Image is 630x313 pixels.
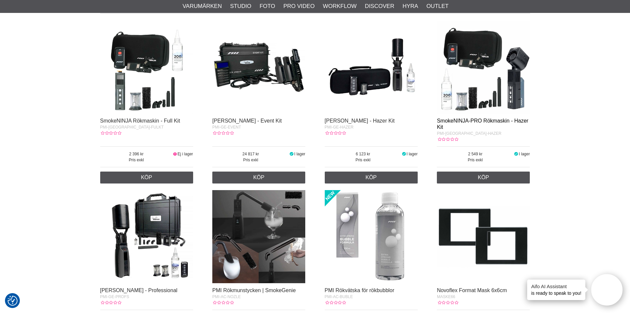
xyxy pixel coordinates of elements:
span: PMI-AC-BUBLE [325,294,353,299]
span: PMI-AC-NOZLE [212,294,241,299]
span: PMI-[GEOGRAPHIC_DATA]-HAZER [437,131,501,136]
span: I lager [406,152,417,156]
img: PMI Rökmunstycken | SmokeGenie [212,190,305,283]
i: Ej i lager [173,152,178,156]
a: Discover [365,2,394,11]
span: I lager [519,152,530,156]
a: Foto [260,2,275,11]
a: SmokeNINJA-PRO Rökmaskin - Hazer Kit [437,118,528,130]
span: MASKE66 [437,294,455,299]
h4: Aifo AI Assistant [531,283,581,290]
span: PMI-GE-PROFS [100,294,129,299]
a: [PERSON_NAME] - Professional [100,287,178,293]
div: Kundbetyg: 0 [212,130,233,136]
span: Ej i lager [178,152,193,156]
a: [PERSON_NAME] - Hazer Kit [325,118,395,124]
span: Pris exkl [325,157,401,163]
span: PMI-[GEOGRAPHIC_DATA]-FULKT [100,125,164,130]
div: Kundbetyg: 0 [100,300,121,306]
a: PMI Rökmunstycken | SmokeGenie [212,287,296,293]
a: Varumärken [183,2,222,11]
span: PMI-GE-HAZER [325,125,354,130]
span: Pris exkl [100,157,173,163]
div: Kundbetyg: 0 [325,130,346,136]
a: [PERSON_NAME] - Event Kit [212,118,282,124]
span: 2 396 [100,151,173,157]
a: Köp [212,172,305,183]
span: Pris exkl [212,157,289,163]
a: Pro Video [283,2,315,11]
i: I lager [289,152,294,156]
a: Workflow [323,2,357,11]
a: Köp [100,172,193,183]
a: Köp [325,172,418,183]
img: SmokeGENIE Rökmaskin - Event Kit [212,21,305,114]
img: SmokeNINJA Rökmaskin - Full Kit [100,21,193,114]
div: Kundbetyg: 0 [100,130,121,136]
div: Kundbetyg: 0 [325,300,346,306]
a: Hyra [402,2,418,11]
button: Samtyckesinställningar [8,295,18,307]
span: PMI-GE-EVENT [212,125,241,130]
img: PMI Rökvätska för rökbubblor [325,190,418,283]
i: I lager [514,152,519,156]
span: 24 817 [212,151,289,157]
span: I lager [294,152,305,156]
a: SmokeNINJA Rökmaskin - Full Kit [100,118,180,124]
a: Studio [230,2,251,11]
div: is ready to speak to you! [527,280,585,300]
a: Novoflex Format Mask 6x6cm [437,287,507,293]
img: SmokeGENIE Rökmaskin - Professional [100,190,193,283]
span: 6 123 [325,151,401,157]
div: Kundbetyg: 0 [437,300,458,306]
img: Revisit consent button [8,296,18,306]
span: 2 549 [437,151,514,157]
a: Outlet [426,2,448,11]
div: Kundbetyg: 0 [437,136,458,142]
span: Pris exkl [437,157,514,163]
img: Novoflex Format Mask 6x6cm [437,190,530,283]
a: PMI Rökvätska för rökbubblor [325,287,395,293]
img: SmokeGENIE Rökmaskin - Hazer Kit [325,21,418,114]
img: SmokeNINJA-PRO Rökmaskin - Hazer Kit [437,21,530,114]
i: I lager [401,152,407,156]
div: Kundbetyg: 0 [212,300,233,306]
a: Köp [437,172,530,183]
